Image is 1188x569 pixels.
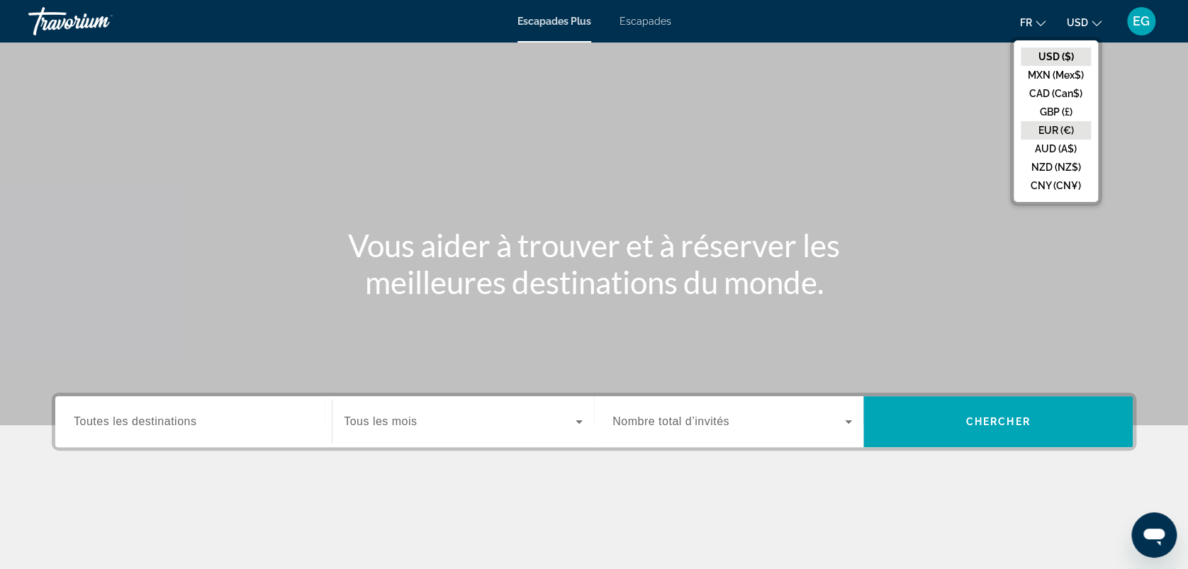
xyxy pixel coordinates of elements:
[1067,12,1102,33] button: Changer de devise
[1123,6,1160,36] button: Menu utilisateur
[620,16,671,27] a: Escapades
[517,16,591,27] a: Escapades Plus
[28,3,170,40] a: Travorium
[966,416,1031,427] span: Chercher
[328,227,860,300] h1: Vous aider à trouver et à réserver les meilleures destinations du monde.
[1021,103,1091,121] button: GBP (£)
[1021,66,1091,84] button: MXN (Mex$)
[1021,158,1091,176] button: NZD (NZ$)
[1021,140,1091,158] button: AUD (A$)
[1021,176,1091,195] button: CNY (CN¥)
[1131,512,1177,558] iframe: Bouton de lancement de la fenêtre de messagerie
[1021,121,1091,140] button: EUR (€)
[1133,14,1150,28] span: EG
[1021,84,1091,103] button: CAD (Can$)
[74,415,196,427] span: Toutes les destinations
[1020,12,1046,33] button: Changer la langue
[74,414,313,431] input: Sélectionnez la destination
[863,396,1133,447] button: Rechercher
[55,396,1133,447] div: Widget de recherche
[1020,17,1032,28] span: Fr
[612,415,729,427] span: Nombre total d’invités
[1021,47,1091,66] button: USD ($)
[344,415,417,427] span: Tous les mois
[1067,17,1088,28] span: USD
